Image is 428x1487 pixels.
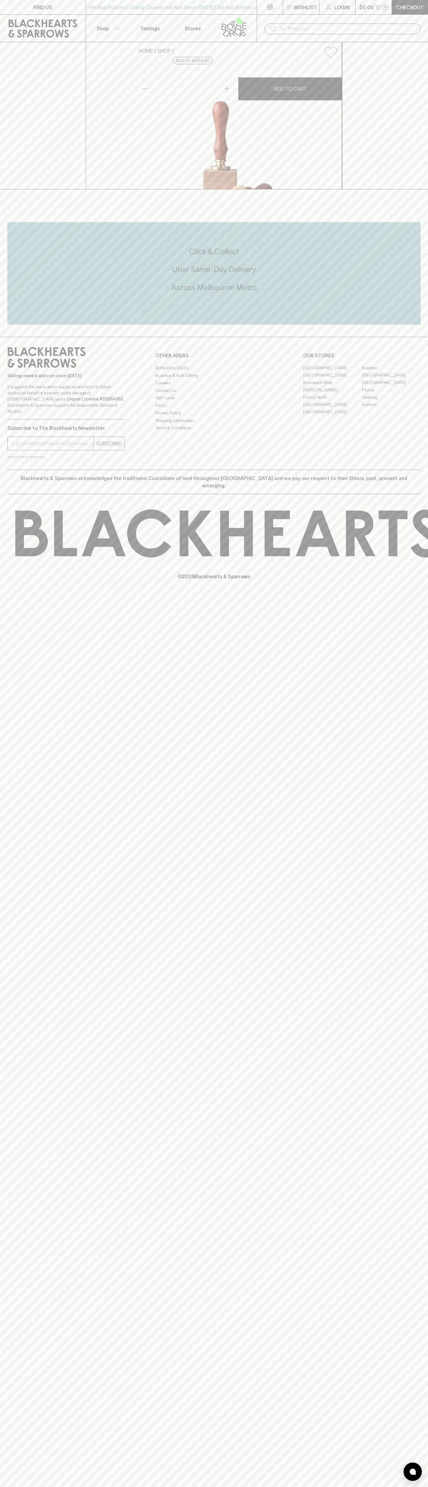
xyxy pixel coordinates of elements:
p: Shop [97,25,109,32]
a: [PERSON_NAME] [303,386,362,393]
a: Brunswick West [303,379,362,386]
a: Business & Bulk Gifting [155,372,273,379]
img: bubble-icon [410,1469,416,1475]
button: Add to wishlist [322,45,339,60]
p: Sibling owned and run since [DATE] [7,373,125,379]
a: HOME [139,48,153,54]
img: 34257.png [134,63,342,189]
a: [GEOGRAPHIC_DATA] [362,371,421,379]
p: Checkout [396,4,424,11]
p: 0 [384,6,386,9]
a: Privacy Policy [155,409,273,417]
a: Terms & Conditions [155,424,273,432]
a: Fitzroy North [303,393,362,401]
a: Contact Us [155,387,273,394]
a: Prahran [362,401,421,408]
a: Bottle Drop FAQ's [155,364,273,372]
strong: Liquor License #32064953 [67,397,123,401]
p: Tastings [140,25,160,32]
a: [GEOGRAPHIC_DATA] [303,408,362,416]
h5: Uber Same-Day Delivery [7,264,421,274]
p: OUR STORES [303,352,421,359]
h5: Across Melbourne Metro [7,282,421,293]
a: SHOP [158,48,171,54]
a: [GEOGRAPHIC_DATA] [303,364,362,371]
a: [GEOGRAPHIC_DATA] [362,379,421,386]
p: We will never spam you [7,454,125,460]
p: ADD TO CART [274,85,307,92]
p: $0.00 [359,4,374,11]
button: Shop [86,15,129,42]
div: Call to action block [7,222,421,325]
a: Stores [171,15,214,42]
a: Braddon [362,364,421,371]
a: Tastings [128,15,171,42]
p: OTHER AREAS [155,352,273,359]
a: Careers [155,379,273,387]
a: [GEOGRAPHIC_DATA] [303,401,362,408]
p: SUBSCRIBE [96,440,122,447]
button: SUBSCRIBE [94,437,125,450]
p: Wishlist [294,4,317,11]
p: FIND US [33,4,52,11]
a: [GEOGRAPHIC_DATA] [303,371,362,379]
button: ADD TO CART [238,77,342,100]
p: Blackhearts & Sparrows acknowledges the traditional Custodians of land throughout [GEOGRAPHIC_DAT... [12,475,416,489]
input: e.g. jane@blackheartsandsparrows.com.au [12,439,94,449]
a: FAQ's [155,402,273,409]
button: Add to wishlist [173,57,213,64]
a: Geelong [362,393,421,401]
h5: Click & Collect [7,247,421,257]
a: Fitzroy [362,386,421,393]
p: Stores [185,25,201,32]
p: Subscribe to The Blackhearts Newsletter [7,424,125,432]
p: It is against the law to sell or supply alcohol to, or to obtain alcohol on behalf of a person un... [7,384,125,414]
input: Try "Pinot noir" [279,24,416,34]
a: Gift Cards [155,394,273,402]
p: Login [334,4,350,11]
a: Shipping Information [155,417,273,424]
